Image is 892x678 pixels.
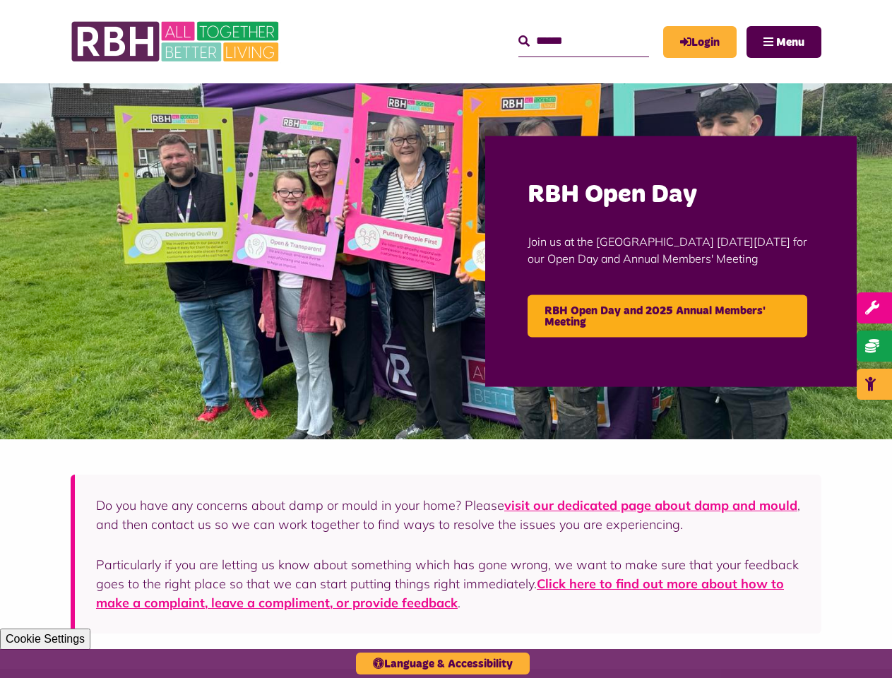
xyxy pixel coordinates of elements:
[747,26,821,58] button: Navigation
[504,497,797,513] a: visit our dedicated page about damp and mould
[356,653,530,674] button: Language & Accessibility
[71,14,283,69] img: RBH
[528,212,814,288] p: Join us at the [GEOGRAPHIC_DATA] [DATE][DATE] for our Open Day and Annual Members' Meeting
[663,26,737,58] a: MyRBH
[96,555,800,612] p: Particularly if you are letting us know about something which has gone wrong, we want to make sur...
[528,179,814,212] h2: RBH Open Day
[96,496,800,534] p: Do you have any concerns about damp or mould in your home? Please , and then contact us so we can...
[528,295,807,338] a: RBH Open Day and 2025 Annual Members' Meeting
[776,37,804,48] span: Menu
